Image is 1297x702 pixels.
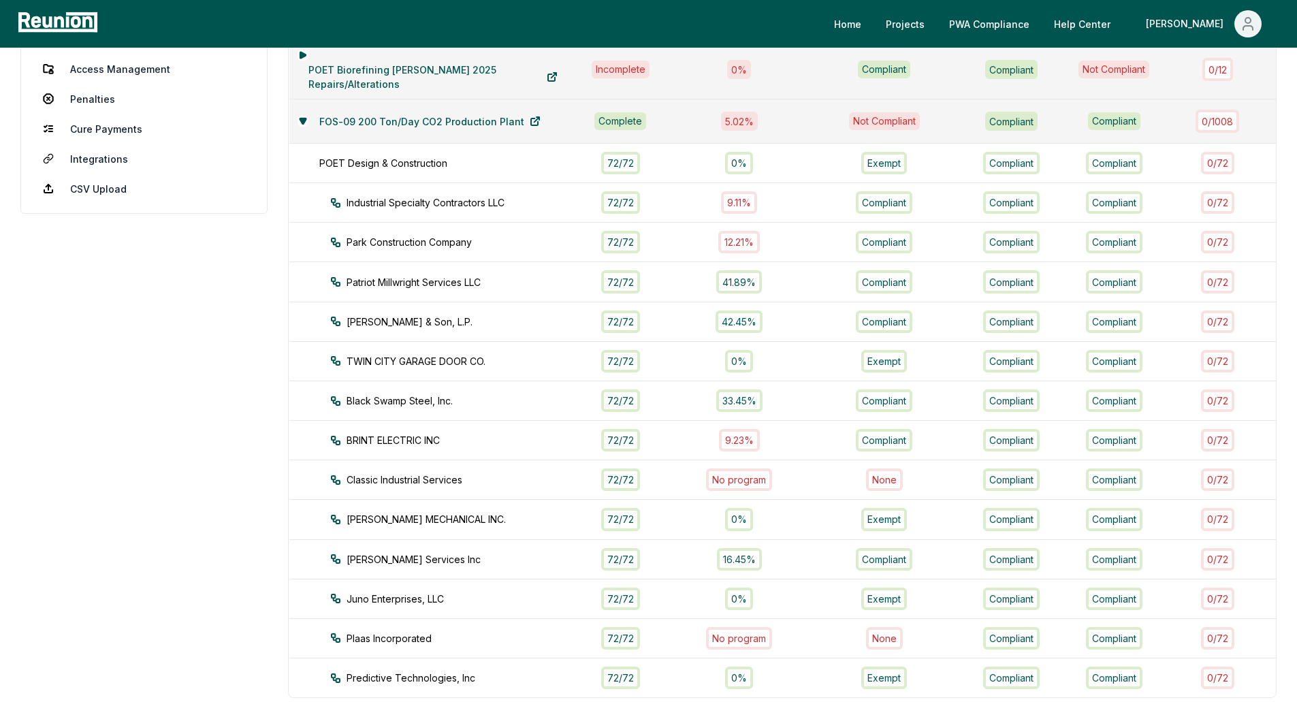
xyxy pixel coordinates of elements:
div: 72 / 72 [601,468,640,491]
div: 72 / 72 [601,152,640,174]
div: 72 / 72 [601,389,640,412]
div: 0 / 72 [1201,152,1234,174]
div: 42.45% [716,310,763,333]
div: Patriot Millwright Services LLC [330,275,601,289]
div: 72 / 72 [601,667,640,689]
div: No program [706,627,772,650]
div: 72 / 72 [601,429,640,451]
div: 0 / 72 [1201,191,1234,214]
div: 0% [725,667,753,689]
div: 0 / 72 [1201,468,1234,491]
div: 9.11% [721,191,757,214]
div: 0% [725,588,753,610]
div: 0 / 12 [1202,58,1233,80]
div: None [866,468,903,491]
div: Compliant [1086,152,1142,174]
div: 0% [725,508,753,530]
div: 72 / 72 [601,191,640,214]
div: Not Compliant [849,112,920,130]
div: Compliant [983,548,1040,571]
div: Compliant [983,310,1040,333]
div: 5.02 % [721,112,758,130]
div: Compliant [985,112,1038,130]
div: 12.21% [718,231,760,253]
div: [PERSON_NAME] Services Inc [330,552,601,567]
div: Compliant [983,627,1040,650]
a: Help Center [1043,10,1121,37]
div: Compliant [1086,270,1142,293]
div: Compliant [856,310,912,333]
div: 0 % [727,60,751,78]
div: [PERSON_NAME] [1146,10,1229,37]
div: Compliant [1086,468,1142,491]
div: POET Design & Construction [319,156,590,170]
a: Integrations [32,145,256,172]
div: [PERSON_NAME] MECHANICAL INC. [330,512,601,526]
div: 72 / 72 [601,588,640,610]
div: 0 / 72 [1201,270,1234,293]
div: Compliant [858,61,910,78]
div: 0% [725,350,753,372]
a: Penalties [32,85,256,112]
div: 72 / 72 [601,548,640,571]
div: Compliant [1086,191,1142,214]
div: 0 / 72 [1201,429,1234,451]
div: Compliant [1086,667,1142,689]
div: Compliant [1086,231,1142,253]
div: 72 / 72 [601,310,640,333]
a: POET Biorefining [PERSON_NAME] 2025 Repairs/Alterations [298,63,569,91]
div: TWIN CITY GARAGE DOOR CO. [330,354,601,368]
div: 0 / 72 [1201,350,1234,372]
a: Cure Payments [32,115,256,142]
div: Compliant [983,429,1040,451]
div: 41.89% [716,270,762,293]
div: Compliant [983,508,1040,530]
div: Exempt [861,152,907,174]
div: Compliant [1086,389,1142,412]
div: 16.45% [717,548,762,571]
div: Predictive Technologies, Inc [330,671,601,685]
a: CSV Upload [32,175,256,202]
div: Juno Enterprises, LLC [330,592,601,606]
a: Access Management [32,55,256,82]
div: Compliant [983,152,1040,174]
div: Compliant [985,60,1038,78]
div: Compliant [856,548,912,571]
div: Compliant [1088,112,1140,130]
div: [PERSON_NAME] & Son, L.P. [330,315,601,329]
div: 0% [725,152,753,174]
div: 0 / 72 [1201,231,1234,253]
div: Compliant [1086,627,1142,650]
div: 0 / 1008 [1196,110,1239,132]
div: 0 / 72 [1201,508,1234,530]
div: 72 / 72 [601,231,640,253]
a: FOS-09 200 Ton/Day CO2 Production Plant [308,108,551,135]
div: 33.45% [716,389,763,412]
div: 0 / 72 [1201,667,1234,689]
div: 0 / 72 [1201,310,1234,333]
div: Plaas Incorporated [330,631,601,645]
div: 72 / 72 [601,350,640,372]
div: Classic Industrial Services [330,473,601,487]
div: Compliant [1086,350,1142,372]
div: Compliant [1086,548,1142,571]
div: Compliant [856,231,912,253]
div: Compliant [856,389,912,412]
div: Compliant [856,191,912,214]
div: Compliant [983,270,1040,293]
div: Incomplete [592,61,650,78]
div: 0 / 72 [1201,588,1234,610]
div: Not Compliant [1078,61,1149,78]
div: Compliant [1086,508,1142,530]
div: 0 / 72 [1201,389,1234,412]
div: Industrial Specialty Contractors LLC [330,195,601,210]
div: Compliant [983,389,1040,412]
div: None [866,627,903,650]
div: Compliant [1086,310,1142,333]
div: 0 / 72 [1201,627,1234,650]
div: Compliant [856,270,912,293]
div: BRINT ELECTRIC INC [330,433,601,447]
div: Compliant [983,350,1040,372]
div: Compliant [983,667,1040,689]
div: 9.23% [719,429,760,451]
